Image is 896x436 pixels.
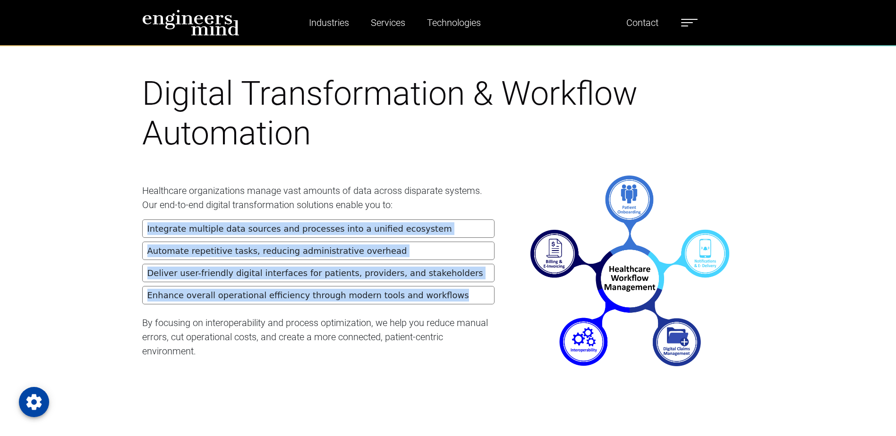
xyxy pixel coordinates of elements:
[142,242,495,260] li: Automate repetitive tasks, reducing administrative overhead
[142,74,638,152] span: Digital Transformation & Workflow Automation
[142,264,495,282] li: Deliver user-friendly digital interfaces for patients, providers, and stakeholders
[530,176,729,367] img: Resilient_solutions
[623,12,662,34] a: Contact
[142,184,495,212] p: Healthcare organizations manage vast amounts of data across disparate systems. Our end-to-end dig...
[367,12,409,34] a: Services
[423,12,485,34] a: Technologies
[142,9,239,36] img: logo
[305,12,353,34] a: Industries
[142,316,495,358] p: By focusing on interoperability and process optimization, we help you reduce manual errors, cut o...
[142,219,495,238] li: Integrate multiple data sources and processes into a unified ecosystem
[142,286,495,304] li: Enhance overall operational efficiency through modern tools and workflows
